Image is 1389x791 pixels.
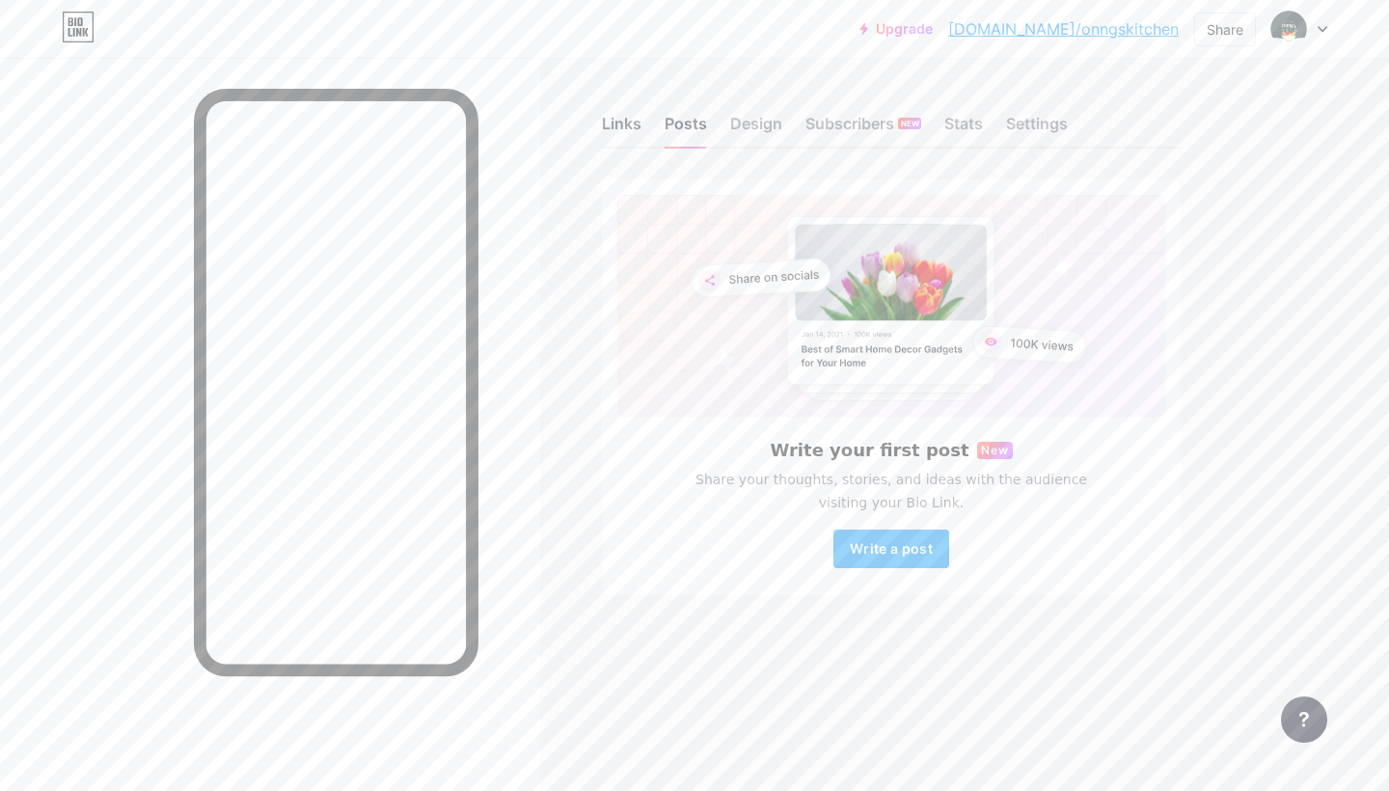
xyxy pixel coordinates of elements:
a: [DOMAIN_NAME]/onngskitchen [948,17,1179,41]
h6: Write your first post [770,441,968,460]
div: Share [1207,19,1243,40]
div: Subscribers [805,112,921,147]
div: Settings [1006,112,1068,147]
button: Write a post [833,530,949,568]
div: Stats [944,112,983,147]
div: Posts [665,112,707,147]
span: Write a post [850,540,933,557]
div: Design [730,112,782,147]
span: Share your thoughts, stories, and ideas with the audience visiting your Bio Link. [672,468,1110,514]
div: Links [602,112,641,147]
a: Upgrade [859,21,933,37]
span: NEW [901,118,919,129]
img: Onng's Kitchen [1270,11,1307,47]
span: New [981,442,1009,459]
